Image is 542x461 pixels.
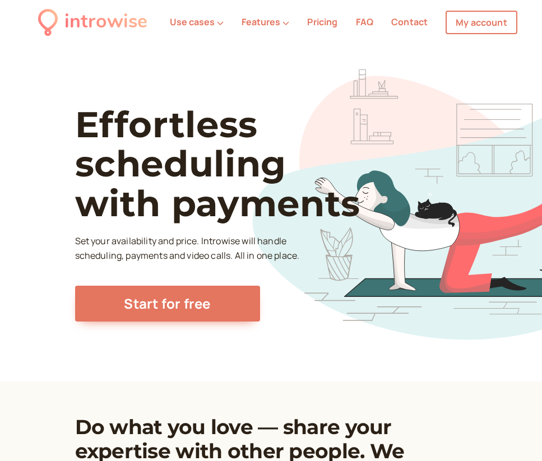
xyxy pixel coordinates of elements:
a: My account [446,11,517,34]
iframe: Chat Widget [486,407,542,461]
p: Set your availability and price. Introwise will handle scheduling, payments and video calls. All ... [75,234,303,263]
button: Use cases [170,17,224,27]
a: Contact [391,16,428,28]
h1: Effortless scheduling with payments [75,105,401,223]
div: introwise [64,7,147,38]
button: Features [242,17,289,27]
a: Pricing [307,16,337,28]
a: Start for free [75,286,260,322]
a: FAQ [356,16,373,28]
a: introwise [38,7,147,38]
